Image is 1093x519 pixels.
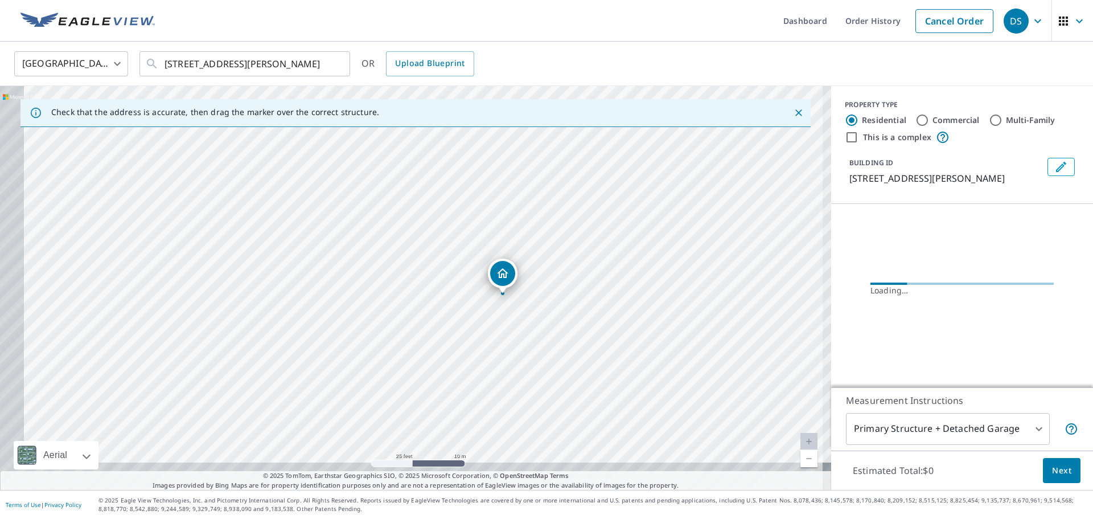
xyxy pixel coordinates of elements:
[844,458,943,483] p: Estimated Total: $0
[915,9,993,33] a: Cancel Order
[20,13,155,30] img: EV Logo
[51,107,379,117] p: Check that the address is accurate, then drag the marker over the correct structure.
[395,56,465,71] span: Upload Blueprint
[550,471,569,480] a: Terms
[14,441,98,469] div: Aerial
[932,115,980,126] label: Commercial
[488,259,517,294] div: Dropped pin, building 1, Residential property, 535 E Sawyer Blvd Newaygo, MI 49337
[40,441,71,469] div: Aerial
[845,100,1079,110] div: PROPERTY TYPE
[500,471,548,480] a: OpenStreetMap
[14,48,128,80] div: [GEOGRAPHIC_DATA]
[1043,458,1080,484] button: Next
[800,450,817,467] a: Current Level 20, Zoom Out
[849,171,1043,185] p: [STREET_ADDRESS][PERSON_NAME]
[263,471,569,481] span: © 2025 TomTom, Earthstar Geographics SIO, © 2025 Microsoft Corporation, ©
[862,115,906,126] label: Residential
[863,132,931,143] label: This is a complex
[800,433,817,450] a: Current Level 20, Zoom In Disabled
[361,51,474,76] div: OR
[846,413,1050,445] div: Primary Structure + Detached Garage
[870,285,1054,296] div: Loading…
[846,394,1078,407] p: Measurement Instructions
[44,501,81,509] a: Privacy Policy
[386,51,474,76] a: Upload Blueprint
[1065,422,1078,436] span: Your report will include the primary structure and a detached garage if one exists.
[849,158,893,167] p: BUILDING ID
[6,501,81,508] p: |
[6,501,41,509] a: Terms of Use
[1004,9,1029,34] div: DS
[1052,464,1071,478] span: Next
[791,105,806,120] button: Close
[1047,158,1075,176] button: Edit building 1
[165,48,327,80] input: Search by address or latitude-longitude
[98,496,1087,513] p: © 2025 Eagle View Technologies, Inc. and Pictometry International Corp. All Rights Reserved. Repo...
[1006,115,1055,126] label: Multi-Family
